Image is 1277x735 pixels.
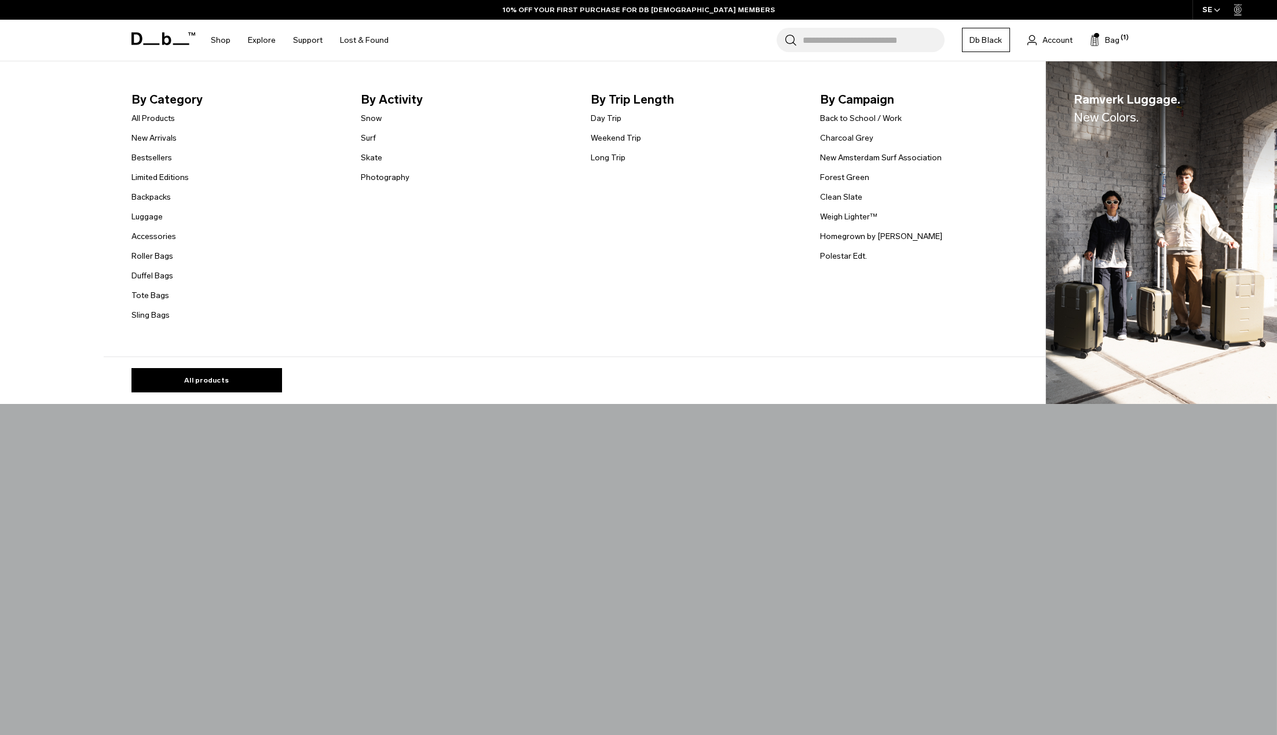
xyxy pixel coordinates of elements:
a: Homegrown by [PERSON_NAME] [820,230,942,242]
a: Shop [211,20,230,61]
button: Bag (1) [1090,33,1119,47]
a: Surf [361,132,376,144]
a: Sling Bags [131,309,170,321]
a: New Arrivals [131,132,177,144]
a: Day Trip [591,112,621,124]
a: Luggage [131,211,163,223]
nav: Main Navigation [202,20,397,61]
a: Snow [361,112,382,124]
a: Forest Green [820,171,869,183]
span: By Activity [361,90,572,109]
a: Accessories [131,230,176,242]
a: Duffel Bags [131,270,173,282]
a: Photography [361,171,409,183]
a: Bestsellers [131,152,172,164]
a: Limited Editions [131,171,189,183]
a: All products [131,368,282,392]
a: Explore [248,20,276,61]
a: Polestar Edt. [820,250,867,262]
a: Long Trip [591,152,625,164]
a: Weigh Lighter™ [820,211,877,223]
a: Backpacks [131,191,171,203]
a: All Products [131,112,175,124]
a: Account [1027,33,1073,47]
a: Roller Bags [131,250,173,262]
span: New Colors. [1074,110,1139,124]
a: Db Black [962,28,1010,52]
span: Ramverk Luggage. [1074,90,1180,127]
a: Skate [361,152,382,164]
a: Weekend Trip [591,132,641,144]
span: By Campaign [820,90,1031,109]
a: Back to School / Work [820,112,902,124]
span: By Category [131,90,343,109]
span: Bag [1105,34,1119,46]
a: Clean Slate [820,191,862,203]
a: New Amsterdam Surf Association [820,152,942,164]
a: Tote Bags [131,289,169,302]
span: By Trip Length [591,90,802,109]
span: Account [1042,34,1073,46]
span: (1) [1121,33,1129,43]
a: Support [293,20,323,61]
a: 10% OFF YOUR FIRST PURCHASE FOR DB [DEMOGRAPHIC_DATA] MEMBERS [503,5,775,15]
a: Lost & Found [340,20,389,61]
a: Charcoal Grey [820,132,873,144]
